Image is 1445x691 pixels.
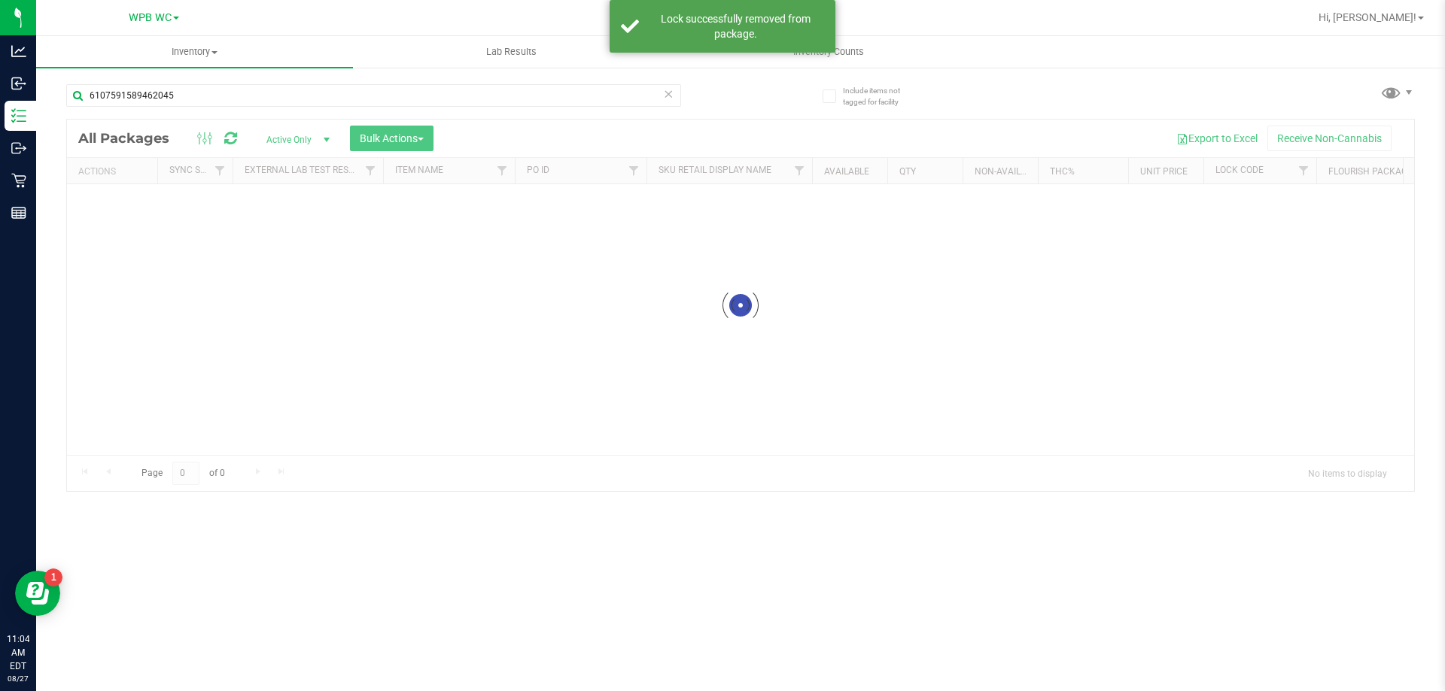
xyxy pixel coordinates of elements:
[1319,11,1416,23] span: Hi, [PERSON_NAME]!
[353,36,670,68] a: Lab Results
[36,36,353,68] a: Inventory
[7,673,29,684] p: 08/27
[11,141,26,156] inline-svg: Outbound
[11,76,26,91] inline-svg: Inbound
[843,85,918,108] span: Include items not tagged for facility
[129,11,172,24] span: WPB WC
[44,568,62,586] iframe: Resource center unread badge
[11,44,26,59] inline-svg: Analytics
[11,173,26,188] inline-svg: Retail
[663,84,674,104] span: Clear
[66,84,681,107] input: Search Package ID, Item Name, SKU, Lot or Part Number...
[7,632,29,673] p: 11:04 AM EDT
[36,45,353,59] span: Inventory
[11,205,26,220] inline-svg: Reports
[466,45,557,59] span: Lab Results
[647,11,824,41] div: Lock successfully removed from package.
[15,571,60,616] iframe: Resource center
[11,108,26,123] inline-svg: Inventory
